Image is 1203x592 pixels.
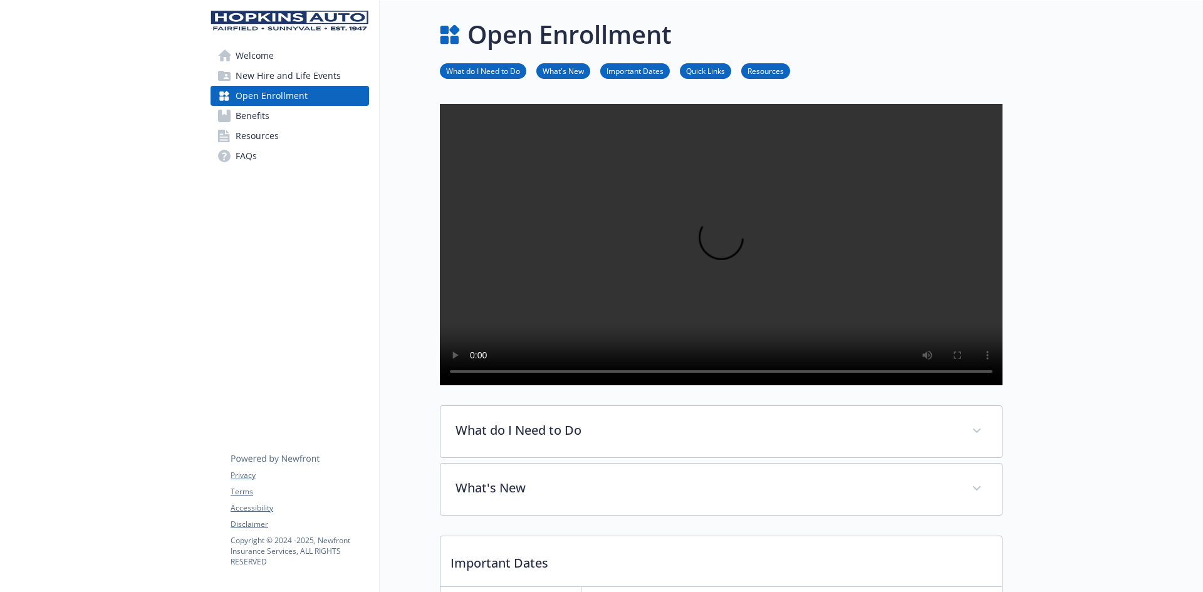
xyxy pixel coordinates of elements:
[741,65,790,76] a: Resources
[236,106,269,126] span: Benefits
[211,46,369,66] a: Welcome
[440,406,1002,457] div: What do I Need to Do
[456,479,957,497] p: What's New
[211,106,369,126] a: Benefits
[440,464,1002,515] div: What's New
[467,16,672,53] h1: Open Enrollment
[440,536,1002,583] p: Important Dates
[211,126,369,146] a: Resources
[456,421,957,440] p: What do I Need to Do
[440,65,526,76] a: What do I Need to Do
[236,66,341,86] span: New Hire and Life Events
[231,535,368,567] p: Copyright © 2024 - 2025 , Newfront Insurance Services, ALL RIGHTS RESERVED
[536,65,590,76] a: What's New
[211,146,369,166] a: FAQs
[236,86,308,106] span: Open Enrollment
[211,86,369,106] a: Open Enrollment
[236,126,279,146] span: Resources
[231,519,368,530] a: Disclaimer
[236,146,257,166] span: FAQs
[231,470,368,481] a: Privacy
[236,46,274,66] span: Welcome
[231,486,368,497] a: Terms
[680,65,731,76] a: Quick Links
[211,66,369,86] a: New Hire and Life Events
[600,65,670,76] a: Important Dates
[231,502,368,514] a: Accessibility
